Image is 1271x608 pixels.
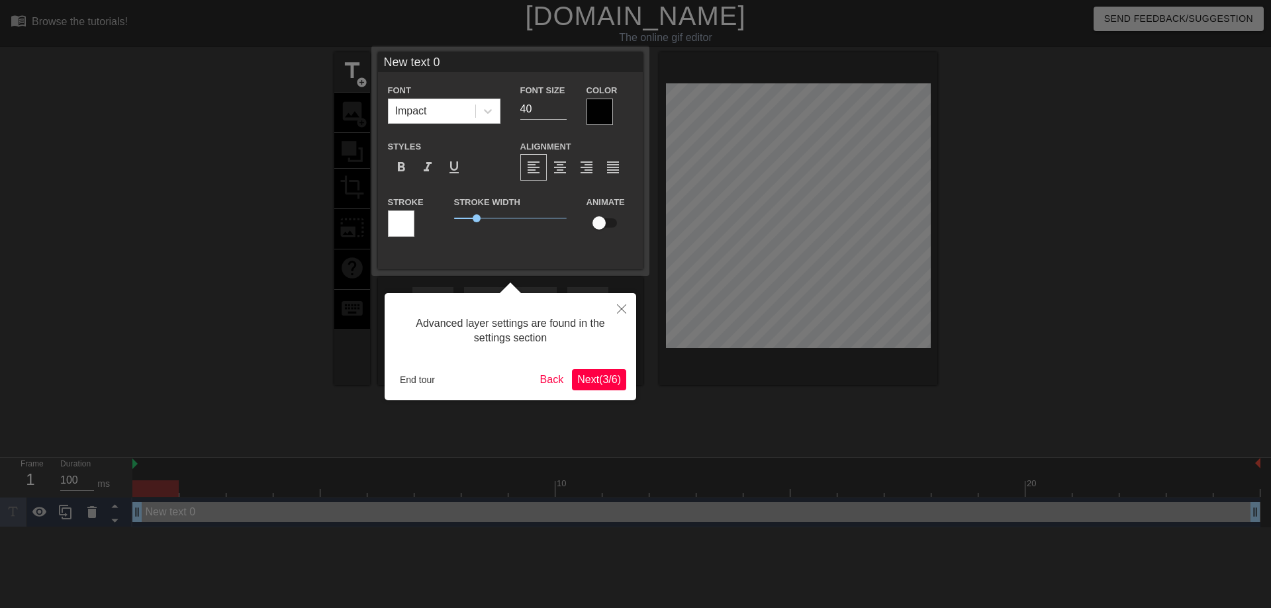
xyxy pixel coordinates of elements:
button: End tour [395,370,440,390]
button: Close [607,293,636,324]
span: Next ( 3 / 6 ) [577,374,621,385]
button: Next [572,369,626,390]
button: Back [535,369,569,390]
div: Advanced layer settings are found in the settings section [395,303,626,359]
